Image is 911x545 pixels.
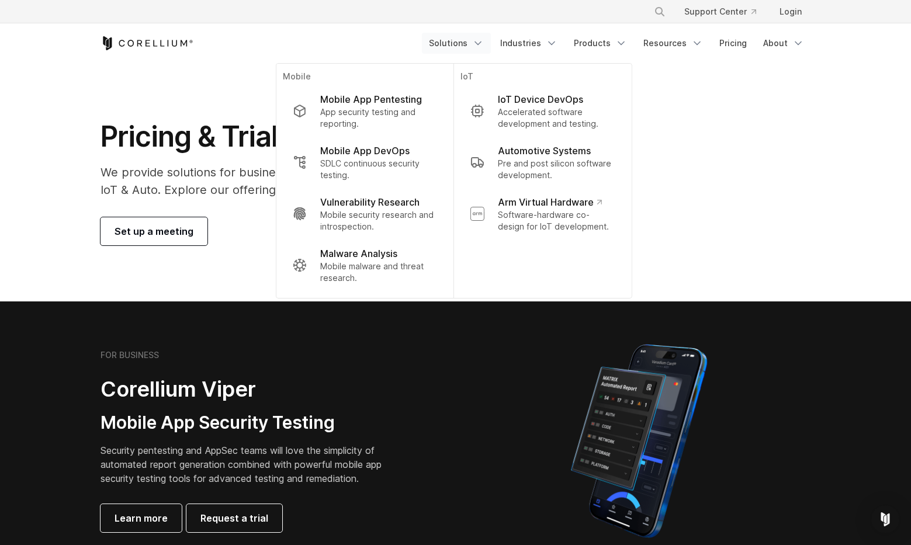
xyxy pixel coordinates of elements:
a: Industries [493,33,564,54]
p: Mobile security research and introspection. [320,209,437,232]
span: Learn more [115,511,168,525]
a: Arm Virtual Hardware Software-hardware co-design for IoT development. [460,188,624,239]
a: Malware Analysis Mobile malware and threat research. [283,239,446,291]
span: Set up a meeting [115,224,193,238]
p: Mobile App DevOps [320,144,410,158]
a: Mobile App Pentesting App security testing and reporting. [283,85,446,137]
p: Mobile malware and threat research. [320,261,437,284]
div: Open Intercom Messenger [871,505,899,533]
button: Search [649,1,670,22]
a: Login [770,1,811,22]
p: Software-hardware co-design for IoT development. [498,209,615,232]
a: Products [567,33,634,54]
p: Mobile [283,71,446,85]
p: Arm Virtual Hardware [498,195,601,209]
h3: Mobile App Security Testing [101,412,400,434]
a: About [756,33,811,54]
a: Request a trial [186,504,282,532]
a: Support Center [675,1,765,22]
a: Corellium Home [101,36,193,50]
p: Security pentesting and AppSec teams will love the simplicity of automated report generation comb... [101,443,400,485]
p: Malware Analysis [320,247,397,261]
img: Corellium MATRIX automated report on iPhone showing app vulnerability test results across securit... [551,339,727,543]
a: Pricing [712,33,754,54]
a: Set up a meeting [101,217,207,245]
p: Automotive Systems [498,144,591,158]
h2: Corellium Viper [101,376,400,402]
a: Vulnerability Research Mobile security research and introspection. [283,188,446,239]
a: IoT Device DevOps Accelerated software development and testing. [460,85,624,137]
div: Navigation Menu [422,33,811,54]
span: Request a trial [200,511,268,525]
a: Automotive Systems Pre and post silicon software development. [460,137,624,188]
div: Navigation Menu [640,1,811,22]
p: IoT [460,71,624,85]
p: Vulnerability Research [320,195,420,209]
a: Solutions [422,33,491,54]
a: Learn more [101,504,182,532]
p: App security testing and reporting. [320,106,437,130]
p: Pre and post silicon software development. [498,158,615,181]
h1: Pricing & Trials [101,119,566,154]
p: Accelerated software development and testing. [498,106,615,130]
p: We provide solutions for businesses, research teams, community individuals, and IoT & Auto. Explo... [101,164,566,199]
h6: FOR BUSINESS [101,350,159,360]
p: Mobile App Pentesting [320,92,422,106]
a: Resources [636,33,710,54]
p: IoT Device DevOps [498,92,583,106]
a: Mobile App DevOps SDLC continuous security testing. [283,137,446,188]
p: SDLC continuous security testing. [320,158,437,181]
